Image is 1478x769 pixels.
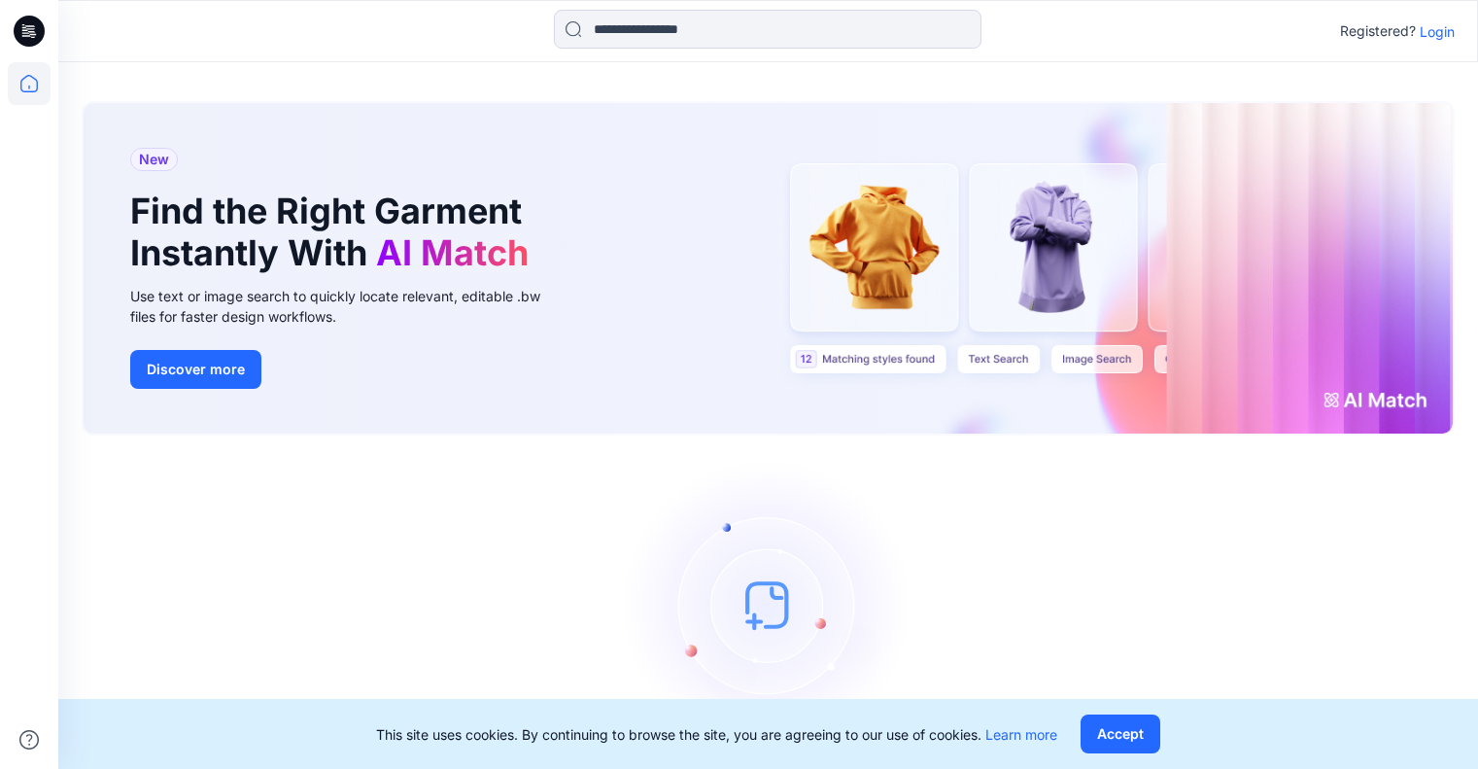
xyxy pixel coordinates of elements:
p: Login [1420,21,1455,42]
span: New [139,148,169,171]
a: Learn more [985,726,1057,743]
div: Use text or image search to quickly locate relevant, editable .bw files for faster design workflows. [130,286,567,327]
button: Accept [1081,715,1160,753]
p: Registered? [1340,19,1416,43]
h1: Find the Right Garment Instantly With [130,191,538,274]
button: Discover more [130,350,261,389]
img: empty-state-image.svg [623,459,914,751]
span: AI Match [376,231,529,274]
p: This site uses cookies. By continuing to browse the site, you are agreeing to our use of cookies. [376,724,1057,745]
